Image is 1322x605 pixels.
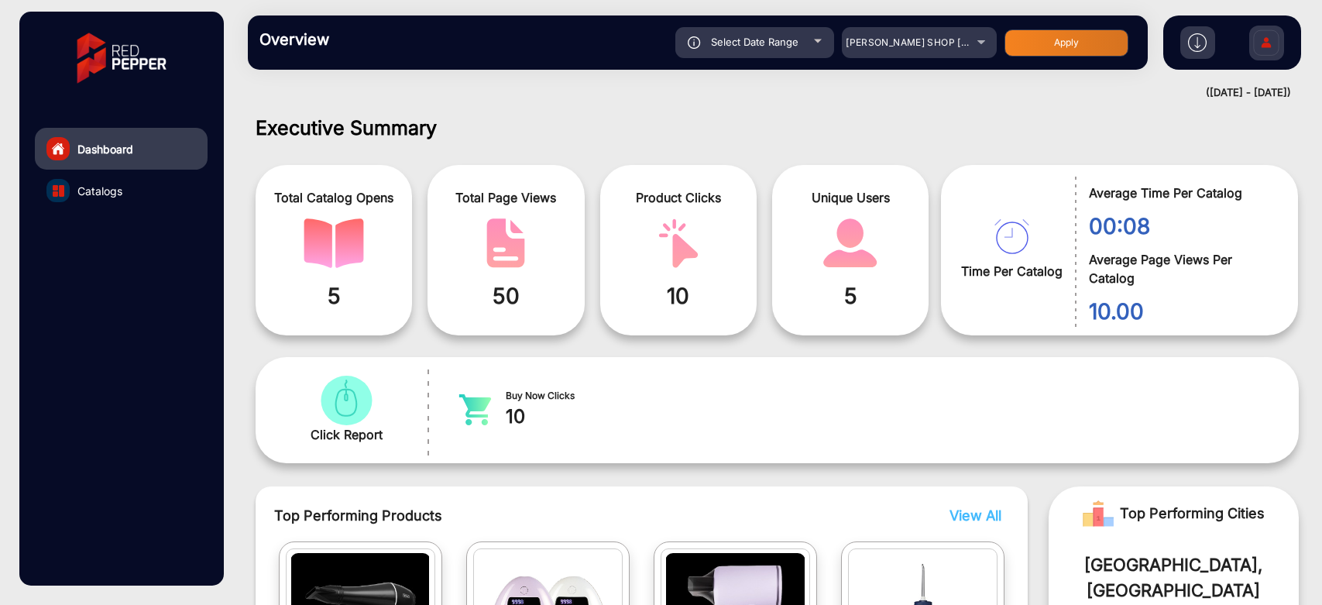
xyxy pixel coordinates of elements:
[784,188,917,207] span: Unique Users
[612,188,745,207] span: Product Clicks
[612,280,745,312] span: 10
[994,219,1029,254] img: catalog
[66,19,177,97] img: vmg-logo
[820,218,881,268] img: catalog
[439,280,572,312] span: 50
[458,394,493,425] img: catalog
[77,183,122,199] span: Catalogs
[688,36,701,49] img: icon
[1004,29,1128,57] button: Apply
[506,403,621,431] span: 10
[267,188,400,207] span: Total Catalog Opens
[1089,250,1275,287] span: Average Page Views Per Catalog
[1089,295,1275,328] span: 10.00
[274,505,833,526] span: Top Performing Products
[1120,498,1265,529] span: Top Performing Cities
[1188,33,1207,52] img: h2download.svg
[316,376,376,425] img: catalog
[311,425,383,444] span: Click Report
[259,30,476,49] h3: Overview
[784,280,917,312] span: 5
[35,170,208,211] a: Catalogs
[267,280,400,312] span: 5
[949,507,1001,524] span: View All
[256,116,1299,139] h1: Executive Summary
[476,218,536,268] img: catalog
[648,218,709,268] img: catalog
[51,142,65,156] img: home
[439,188,572,207] span: Total Page Views
[1089,210,1275,242] span: 00:08
[53,185,64,197] img: catalog
[846,36,1058,48] span: [PERSON_NAME] SHOP [GEOGRAPHIC_DATA]
[506,389,621,403] span: Buy Now Clicks
[1072,552,1276,603] div: [GEOGRAPHIC_DATA], [GEOGRAPHIC_DATA]
[711,36,798,48] span: Select Date Range
[77,141,133,157] span: Dashboard
[35,128,208,170] a: Dashboard
[946,505,998,526] button: View All
[1089,184,1275,202] span: Average Time Per Catalog
[1250,18,1283,72] img: Sign%20Up.svg
[232,85,1291,101] div: ([DATE] - [DATE])
[304,218,364,268] img: catalog
[1083,498,1114,529] img: Rank image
